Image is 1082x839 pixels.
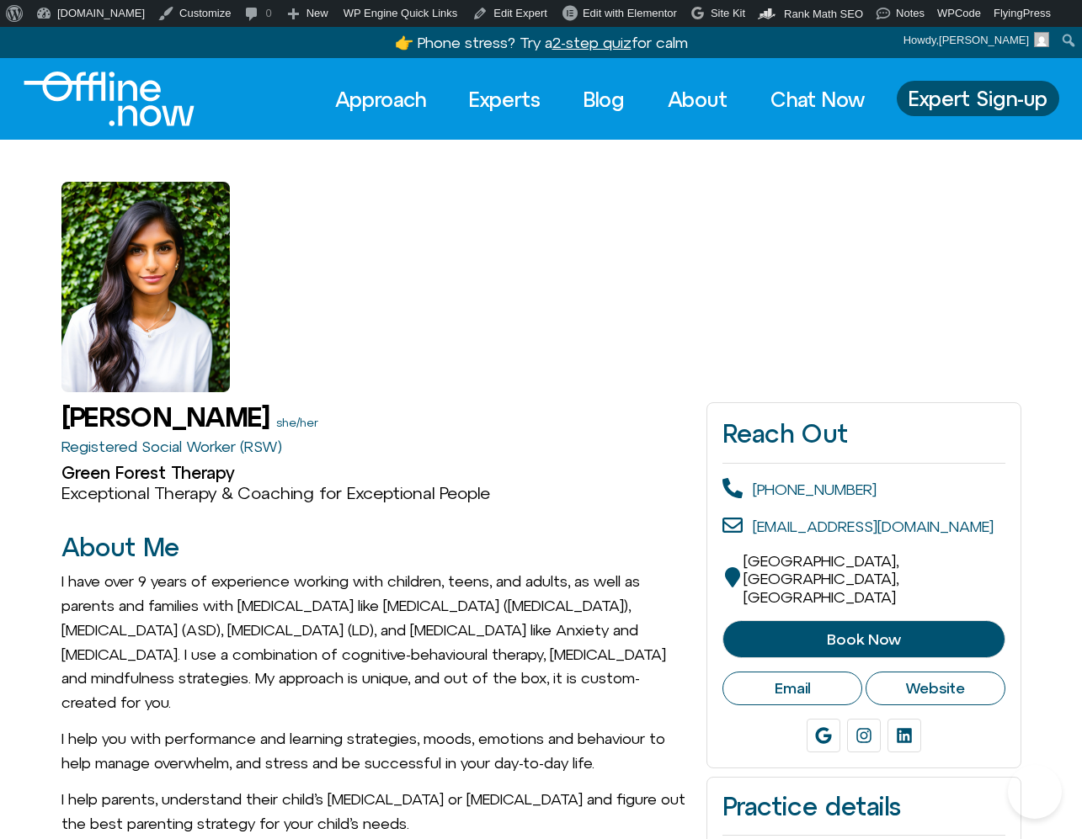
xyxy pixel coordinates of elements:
h2: About Me [61,534,690,561]
span: Book Now [827,631,901,648]
p: I have over 9 years of experience working with children, teens, and adults, as well as parents an... [61,570,690,715]
p: I help you with performance and learning strategies, moods, emotions and behaviour to help manage... [61,727,690,776]
span: Edit with Elementor [583,7,677,19]
a: 👉 Phone stress? Try a2-step quizfor calm [395,34,688,51]
a: she/her [276,416,318,429]
iframe: Botpress [1008,765,1062,819]
span: Email [775,679,810,698]
a: Website [866,672,1005,705]
a: Chat Now [755,81,880,118]
a: Experts [454,81,556,118]
a: About [653,81,743,118]
h2: Practice details [722,793,1005,820]
u: 2-step quiz [552,34,632,51]
div: Logo [24,72,166,126]
span: Rank Math SEO [784,8,863,20]
h2: Green Forest Therapy [61,463,690,483]
a: Book Now [722,620,1005,659]
a: Howdy, [898,27,1056,54]
span: Website [905,679,965,698]
span: [PERSON_NAME] [939,34,1029,46]
span: [GEOGRAPHIC_DATA], [GEOGRAPHIC_DATA], [GEOGRAPHIC_DATA] [744,552,898,606]
a: Email [722,672,862,705]
h1: [PERSON_NAME] [61,402,269,432]
h2: Reach Out [722,418,1005,449]
a: Expert Sign-up [897,81,1059,116]
a: Registered Social Worker (RSW) [61,438,282,455]
h3: Exceptional Therapy & Coaching for Exceptional People [61,483,690,503]
p: I help parents, understand their child’s [MEDICAL_DATA] or [MEDICAL_DATA] and figure out the best... [61,788,690,836]
nav: Menu [320,81,880,118]
a: Blog [568,81,640,118]
a: [PHONE_NUMBER] [753,481,877,498]
a: Approach [320,81,441,118]
span: Expert Sign-up [909,88,1047,109]
span: Site Kit [711,7,745,19]
img: Offline.Now logo in white. Text of the words offline.now with a line going through the "O" [24,72,195,126]
a: [EMAIL_ADDRESS][DOMAIN_NAME] [753,518,994,535]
